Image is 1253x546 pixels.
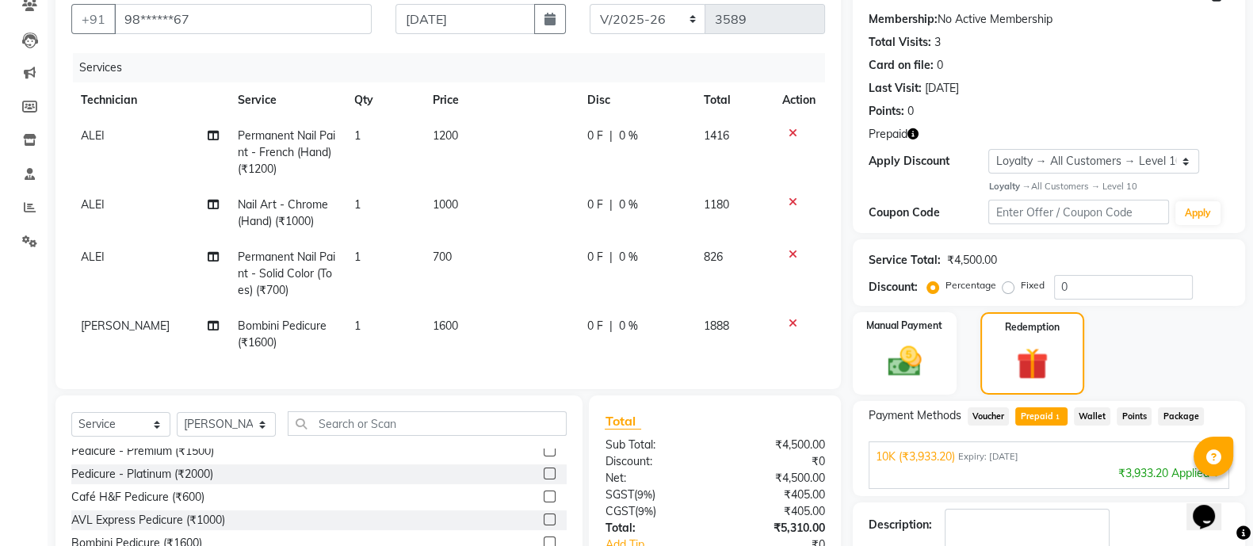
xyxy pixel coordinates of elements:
div: No Active Membership [869,11,1229,28]
span: Expiry: [DATE] [958,450,1018,464]
img: _cash.svg [877,342,931,381]
label: Percentage [945,278,996,292]
span: 0 % [619,128,638,144]
div: Sub Total: [593,437,715,453]
span: 1000 [433,197,458,212]
span: | [609,197,613,213]
th: Technician [71,82,228,118]
span: 700 [433,250,452,264]
span: | [609,128,613,144]
span: Permanent Nail Paint - Solid Color (Toes) (₹700) [238,250,335,297]
span: 1 [354,128,361,143]
span: 1600 [433,319,458,333]
span: 1200 [433,128,458,143]
span: 9% [636,488,651,501]
span: 826 [704,250,723,264]
label: Manual Payment [866,319,942,333]
span: 0 % [619,318,638,334]
span: Wallet [1074,407,1111,426]
span: 1888 [704,319,729,333]
span: Payment Methods [869,407,961,424]
div: ₹5,310.00 [715,520,837,536]
div: Card on file: [869,57,934,74]
span: 0 F [587,197,603,213]
button: Apply [1175,201,1221,225]
div: Description: [869,517,932,533]
span: 0 % [619,249,638,265]
div: ( ) [593,487,715,503]
div: 0 [937,57,943,74]
div: ₹4,500.00 [715,470,837,487]
div: Coupon Code [869,204,989,221]
span: ALEI [81,197,105,212]
th: Service [228,82,345,118]
span: [PERSON_NAME] [81,319,170,333]
strong: Loyalty → [988,181,1030,192]
label: Redemption [1005,320,1060,334]
div: Membership: [869,11,938,28]
div: Services [73,53,837,82]
div: ₹3,933.20 Applied [876,465,1222,482]
div: ₹405.00 [715,503,837,520]
div: Café H&F Pedicure (₹600) [71,489,204,506]
th: Action [773,82,825,118]
span: Permanent Nail Paint - French (Hand) (₹1200) [238,128,335,176]
th: Price [423,82,578,118]
span: | [609,249,613,265]
div: 3 [934,34,941,51]
span: Points [1117,407,1152,426]
span: Bombini Pedicure (₹1600) [238,319,327,349]
div: Pedicure - Premium (₹1500) [71,443,214,460]
label: Fixed [1021,278,1045,292]
input: Search by Name/Mobile/Email/Code [114,4,372,34]
div: Service Total: [869,252,941,269]
div: [DATE] [925,80,959,97]
span: | [609,318,613,334]
span: Prepaid [869,126,907,143]
span: 1416 [704,128,729,143]
div: 0 [907,103,914,120]
div: Last Visit: [869,80,922,97]
span: 1 [354,197,361,212]
div: Discount: [593,453,715,470]
span: Nail Art - Chrome (Hand) (₹1000) [238,197,328,228]
div: Net: [593,470,715,487]
div: ( ) [593,503,715,520]
span: 0 F [587,318,603,334]
span: 0 F [587,128,603,144]
div: ₹405.00 [715,487,837,503]
div: All Customers → Level 10 [988,180,1229,193]
div: Discount: [869,279,918,296]
span: SGST [605,487,633,502]
th: Qty [345,82,422,118]
input: Enter Offer / Coupon Code [988,200,1169,224]
div: Pedicure - Platinum (₹2000) [71,466,213,483]
input: Search or Scan [288,411,567,436]
img: _gift.svg [1007,344,1058,384]
span: Voucher [968,407,1010,426]
span: 1 [354,319,361,333]
span: 10K (₹3,933.20) [876,449,955,465]
button: +91 [71,4,116,34]
span: CGST [605,504,634,518]
span: ALEI [81,128,105,143]
div: ₹0 [715,453,837,470]
th: Total [694,82,773,118]
span: Package [1158,407,1204,426]
div: Total Visits: [869,34,931,51]
div: ₹4,500.00 [715,437,837,453]
span: 1 [1053,413,1062,422]
div: Total: [593,520,715,536]
div: ₹4,500.00 [947,252,997,269]
span: 0 F [587,249,603,265]
span: ALEI [81,250,105,264]
div: Points: [869,103,904,120]
div: Apply Discount [869,153,989,170]
span: 9% [637,505,652,517]
span: 0 % [619,197,638,213]
span: 1180 [704,197,729,212]
iframe: chat widget [1186,483,1237,530]
div: AVL Express Pedicure (₹1000) [71,512,225,529]
span: Prepaid [1015,407,1067,426]
th: Disc [578,82,694,118]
